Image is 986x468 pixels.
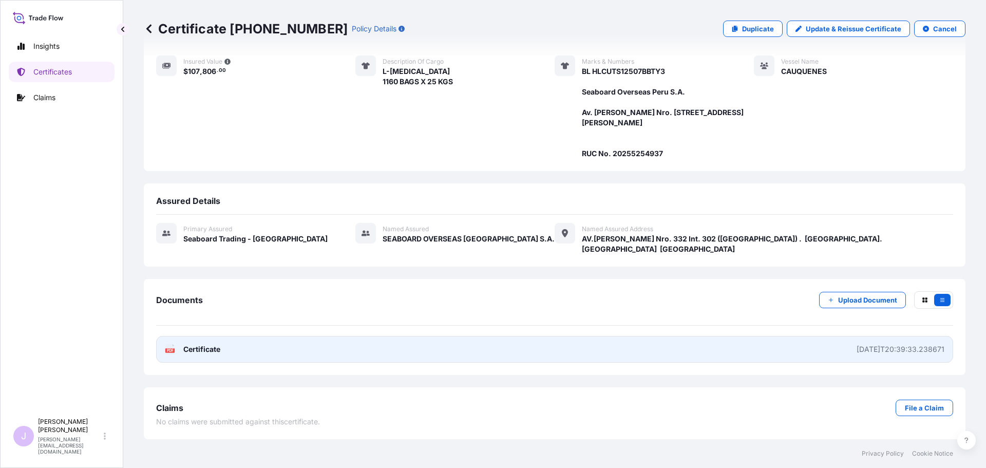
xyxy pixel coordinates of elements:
span: Named Assured Address [582,225,653,233]
text: PDF [167,349,174,352]
span: Documents [156,295,203,305]
p: Certificate [PHONE_NUMBER] [144,21,348,37]
span: . [217,69,218,72]
span: Certificate [183,344,220,354]
span: SEABOARD OVERSEAS [GEOGRAPHIC_DATA] S.A. [383,234,555,244]
p: Duplicate [742,24,774,34]
span: CAUQUENES [781,66,827,77]
p: Certificates [33,67,72,77]
a: Privacy Policy [862,450,904,458]
a: PDFCertificate[DATE]T20:39:33.238671 [156,336,953,363]
p: Update & Reissue Certificate [806,24,901,34]
p: File a Claim [905,403,944,413]
span: BL HLCUTS12507BBTY3 Seaboard Overseas Peru S.A. Av. [PERSON_NAME] Nro. [STREET_ADDRESS][PERSON_NA... [582,66,754,159]
span: L-[MEDICAL_DATA] 1160 BAGS X 25 KGS [383,66,453,87]
a: Update & Reissue Certificate [787,21,910,37]
p: [PERSON_NAME][EMAIL_ADDRESS][DOMAIN_NAME] [38,436,102,455]
a: Insights [9,36,115,57]
span: AV.[PERSON_NAME] Nro. 332 Int. 302 ([GEOGRAPHIC_DATA]) . [GEOGRAPHIC_DATA]. [GEOGRAPHIC_DATA] [GE... [582,234,953,254]
p: [PERSON_NAME] [PERSON_NAME] [38,418,102,434]
span: $ [183,68,188,75]
a: Certificates [9,62,115,82]
span: Insured Value [183,58,222,66]
span: J [21,431,26,441]
button: Cancel [914,21,965,37]
span: 00 [219,69,226,72]
span: Named Assured [383,225,429,233]
span: Claims [156,403,183,413]
a: Claims [9,87,115,108]
span: No claims were submitted against this certificate . [156,417,320,427]
div: [DATE]T20:39:33.238671 [857,344,944,354]
p: Cancel [933,24,957,34]
a: Duplicate [723,21,783,37]
span: Primary assured [183,225,232,233]
p: Claims [33,92,55,103]
span: Description of cargo [383,58,444,66]
span: Marks & Numbers [582,58,634,66]
p: Upload Document [838,295,897,305]
a: File a Claim [896,400,953,416]
a: Cookie Notice [912,450,953,458]
span: Assured Details [156,196,220,206]
span: Seaboard Trading - [GEOGRAPHIC_DATA] [183,234,328,244]
button: Upload Document [819,292,906,308]
span: 107 [188,68,200,75]
span: Vessel Name [781,58,819,66]
p: Insights [33,41,60,51]
span: , [200,68,202,75]
span: 806 [202,68,216,75]
p: Policy Details [352,24,396,34]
